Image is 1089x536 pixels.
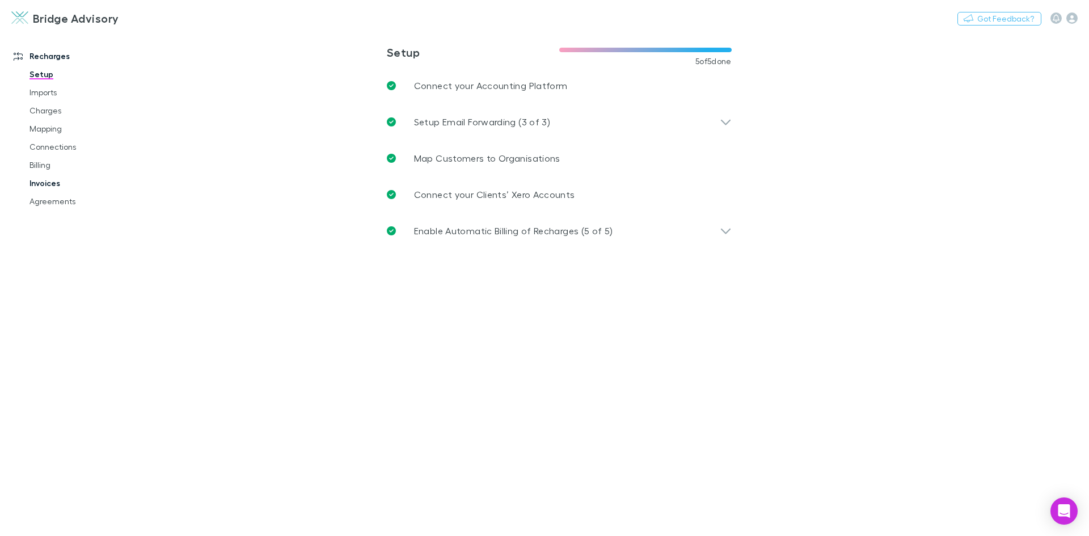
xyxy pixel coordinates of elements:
a: Connect your Clients’ Xero Accounts [378,176,741,213]
a: Map Customers to Organisations [378,140,741,176]
div: Open Intercom Messenger [1050,497,1078,525]
p: Connect your Accounting Platform [414,79,568,92]
a: Charges [18,102,153,120]
div: Setup Email Forwarding (3 of 3) [378,104,741,140]
a: Setup [18,65,153,83]
p: Setup Email Forwarding (3 of 3) [414,115,550,129]
p: Connect your Clients’ Xero Accounts [414,188,575,201]
a: Billing [18,156,153,174]
h3: Setup [387,45,559,59]
button: Got Feedback? [957,12,1041,26]
p: Enable Automatic Billing of Recharges (5 of 5) [414,224,613,238]
a: Invoices [18,174,153,192]
a: Recharges [2,47,153,65]
a: Imports [18,83,153,102]
a: Agreements [18,192,153,210]
h3: Bridge Advisory [33,11,119,25]
a: Connections [18,138,153,156]
span: 5 of 5 done [695,57,732,66]
a: Connect your Accounting Platform [378,67,741,104]
img: Bridge Advisory's Logo [11,11,28,25]
div: Enable Automatic Billing of Recharges (5 of 5) [378,213,741,249]
a: Mapping [18,120,153,138]
a: Bridge Advisory [5,5,126,32]
p: Map Customers to Organisations [414,151,560,165]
